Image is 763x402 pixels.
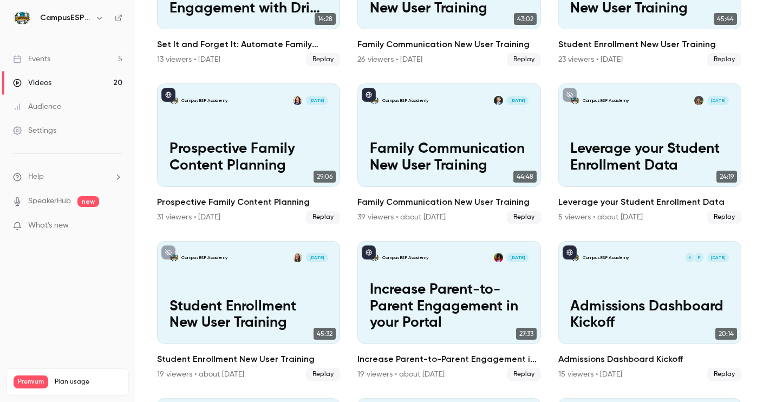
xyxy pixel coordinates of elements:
[55,378,122,386] span: Plan usage
[558,353,741,366] h2: Admissions Dashboard Kickoff
[558,369,622,380] div: 15 viewers • [DATE]
[357,83,540,223] a: Family Communication New User TrainingCampusESP AcademyAlbert Perera[DATE]Family Communication Ne...
[357,38,540,51] h2: Family Communication New User Training
[558,38,741,51] h2: Student Enrollment New User Training
[558,212,643,223] div: 5 viewers • about [DATE]
[362,245,376,260] button: published
[157,83,340,223] a: Prospective Family Content PlanningCampusESP AcademyKerri Meeks-Griffin[DATE]Prospective Family C...
[161,88,175,102] button: published
[357,241,540,381] a: Increase Parent-to-Parent Engagement in your PortalCampusESP AcademyTawanna Brown[DATE]Increase P...
[357,353,540,366] h2: Increase Parent-to-Parent Engagement in your Portal
[558,83,741,223] li: Leverage your Student Enrollment Data
[494,96,503,105] img: Albert Perera
[13,125,56,136] div: Settings
[293,253,302,262] img: Mairin Matthews
[293,96,302,105] img: Kerri Meeks-Griffin
[558,83,741,223] a: Leverage your Student Enrollment DataCampusESP AcademyMira Gandhi[DATE]Leverage your Student Enro...
[516,328,537,340] span: 27:33
[157,241,340,381] li: Student Enrollment New User Training
[306,53,340,66] span: Replay
[13,77,51,88] div: Videos
[570,299,729,332] p: Admissions Dashboard Kickoff
[109,221,122,231] iframe: Noticeable Trigger
[707,53,741,66] span: Replay
[77,196,99,207] span: new
[506,253,529,262] span: [DATE]
[357,241,540,381] li: Increase Parent-to-Parent Engagement in your Portal
[707,253,729,262] span: [DATE]
[715,328,737,340] span: 20:14
[685,252,695,263] div: K
[181,98,227,104] p: CampusESP Academy
[13,171,122,183] li: help-dropdown-opener
[570,141,729,174] p: Leverage your Student Enrollment Data
[507,211,541,224] span: Replay
[157,196,340,209] h2: Prospective Family Content Planning
[558,241,741,381] li: Admissions Dashboard Kickoff
[314,328,336,340] span: 45:32
[513,171,537,183] span: 44:48
[514,13,537,25] span: 43:02
[507,368,541,381] span: Replay
[563,88,577,102] button: unpublished
[558,196,741,209] h2: Leverage your Student Enrollment Data
[157,83,340,223] li: Prospective Family Content Planning
[506,96,529,105] span: [DATE]
[40,12,91,23] h6: CampusESP Academy
[558,54,623,65] div: 23 viewers • [DATE]
[494,253,503,262] img: Tawanna Brown
[28,196,71,207] a: SpeakerHub
[563,245,577,260] button: published
[157,38,340,51] h2: Set It and Forget It: Automate Family Engagement with Drip Text Messages
[707,211,741,224] span: Replay
[13,101,61,112] div: Audience
[169,141,328,174] p: Prospective Family Content Planning
[357,369,445,380] div: 19 viewers • about [DATE]
[694,252,704,263] div: F
[382,255,428,261] p: CampusESP Academy
[370,141,529,174] p: Family Communication New User Training
[315,13,336,25] span: 14:28
[357,83,540,223] li: Family Communication New User Training
[382,98,428,104] p: CampusESP Academy
[583,98,629,104] p: CampusESP Academy
[13,54,50,64] div: Events
[157,212,220,223] div: 31 viewers • [DATE]
[583,255,629,261] p: CampusESP Academy
[357,54,422,65] div: 26 viewers • [DATE]
[714,13,737,25] span: 45:44
[306,253,328,262] span: [DATE]
[357,196,540,209] h2: Family Communication New User Training
[14,375,48,388] span: Premium
[157,54,220,65] div: 13 viewers • [DATE]
[14,9,31,27] img: CampusESP Academy
[507,53,541,66] span: Replay
[181,255,227,261] p: CampusESP Academy
[558,241,741,381] a: Admissions Dashboard KickoffCampusESP AcademyFK[DATE]Admissions Dashboard Kickoff20:14Admissions ...
[306,96,328,105] span: [DATE]
[370,282,529,332] p: Increase Parent-to-Parent Engagement in your Portal
[306,368,340,381] span: Replay
[694,96,703,105] img: Mira Gandhi
[707,368,741,381] span: Replay
[161,245,175,260] button: unpublished
[28,220,69,231] span: What's new
[716,171,737,183] span: 24:19
[157,241,340,381] a: Student Enrollment New User TrainingCampusESP AcademyMairin Matthews[DATE]Student Enrollment New ...
[707,96,729,105] span: [DATE]
[28,171,44,183] span: Help
[157,369,244,380] div: 19 viewers • about [DATE]
[357,212,446,223] div: 39 viewers • about [DATE]
[157,353,340,366] h2: Student Enrollment New User Training
[169,299,328,332] p: Student Enrollment New User Training
[306,211,340,224] span: Replay
[362,88,376,102] button: published
[314,171,336,183] span: 29:06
